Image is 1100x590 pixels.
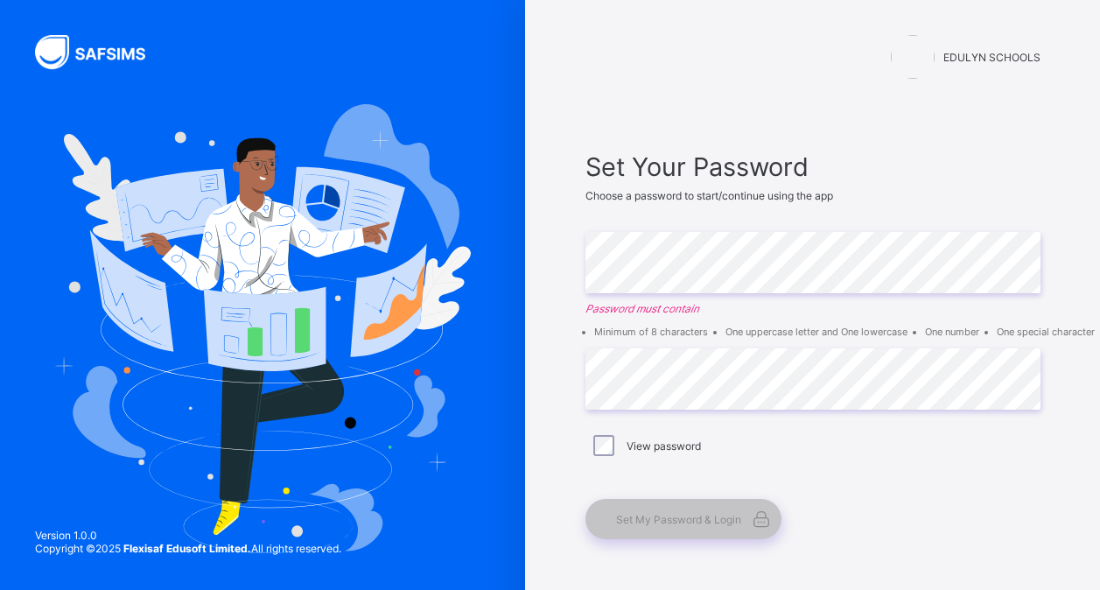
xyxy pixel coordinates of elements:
span: Version 1.0.0 [35,529,341,542]
li: One number [925,326,979,338]
em: Password must contain [585,302,1040,315]
img: EDULYN SCHOOLS [891,35,935,79]
li: Minimum of 8 characters [594,326,708,338]
span: Set Your Password [585,151,1040,182]
span: EDULYN SCHOOLS [943,51,1040,64]
span: Copyright © 2025 All rights reserved. [35,542,341,555]
li: One special character [997,326,1095,338]
strong: Flexisaf Edusoft Limited. [123,542,251,555]
img: SAFSIMS Logo [35,35,166,69]
span: Set My Password & Login [616,513,741,526]
span: Choose a password to start/continue using the app [585,189,833,202]
img: Hero Image [54,104,471,552]
label: View password [627,439,701,453]
li: One uppercase letter and One lowercase [725,326,907,338]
